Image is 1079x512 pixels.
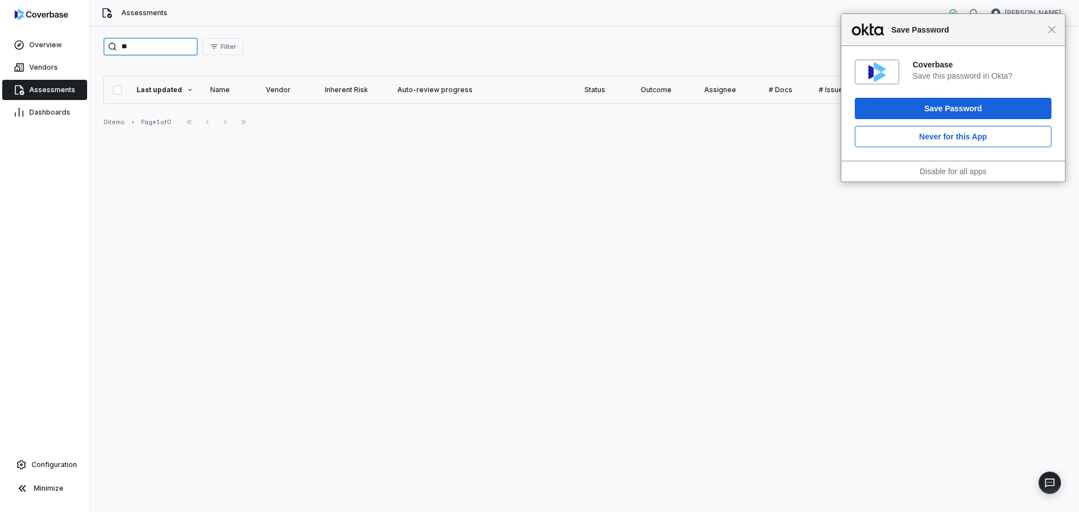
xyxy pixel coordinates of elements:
[4,477,85,500] button: Minimize
[2,80,87,100] a: Assessments
[2,102,87,123] a: Dashboards
[4,455,85,475] a: Configuration
[121,8,167,17] span: Assessments
[868,62,886,82] img: d5YQXMAAAAASUVORK5CYII=
[29,63,58,72] span: Vendors
[210,85,252,94] div: Name
[919,167,986,176] a: Disable for all apps
[137,85,197,94] div: Last updated
[855,126,1051,147] button: Never for this App
[886,23,1048,37] span: Save Password
[202,38,243,55] button: Filter
[1005,8,1061,17] span: [PERSON_NAME]
[991,8,1000,17] img: Andrew Wright avatar
[31,460,77,469] span: Configuration
[913,71,1051,81] div: Save this password in Okta?
[769,85,805,94] div: # Docs
[15,9,68,20] img: logo-D7KZi-bG.svg
[141,118,171,126] div: Page 1 of 0
[641,85,691,94] div: Outcome
[819,85,859,94] div: # Issues
[221,43,236,51] span: Filter
[2,35,87,55] a: Overview
[2,57,87,78] a: Vendors
[29,108,70,117] span: Dashboards
[266,85,311,94] div: Vendor
[397,85,572,94] div: Auto-review progress
[913,60,1051,70] div: Coverbase
[103,118,125,126] div: 0 items
[325,85,384,94] div: Inherent Risk
[132,118,134,126] div: •
[1048,25,1056,34] span: Close
[29,40,62,49] span: Overview
[704,85,755,94] div: Assignee
[34,484,64,493] span: Minimize
[985,4,1068,21] button: Andrew Wright avatar[PERSON_NAME]
[855,98,1051,119] button: Save Password
[584,85,627,94] div: Status
[29,85,75,94] span: Assessments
